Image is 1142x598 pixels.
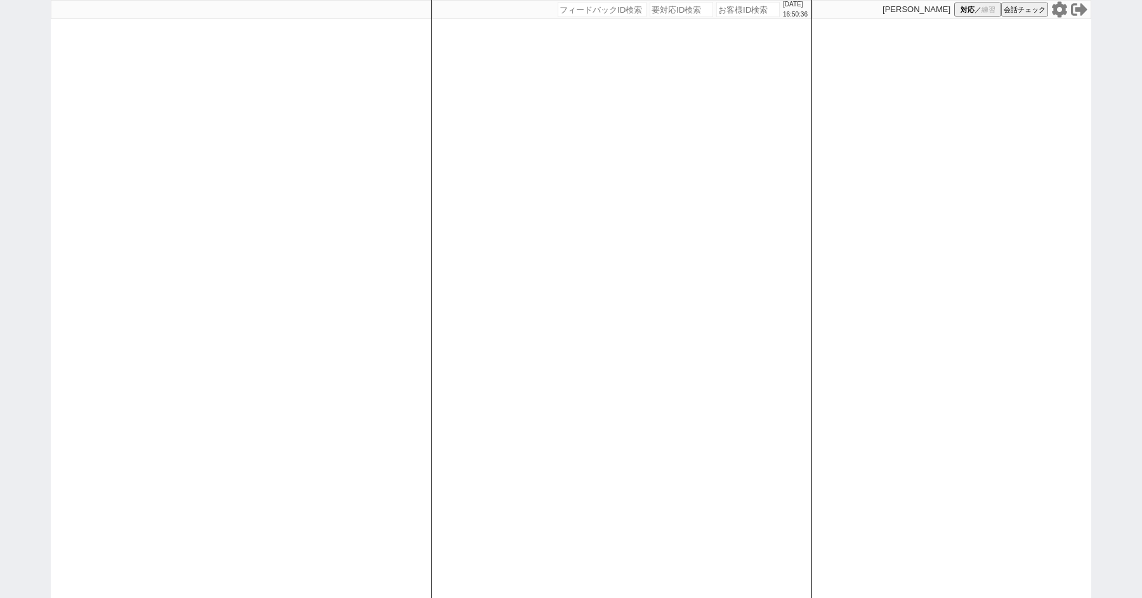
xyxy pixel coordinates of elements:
input: お客様ID検索 [716,2,780,17]
p: [PERSON_NAME] [883,4,950,15]
button: 会話チェック [1001,3,1048,17]
span: 練習 [981,5,995,15]
button: 対応／練習 [954,3,1001,17]
input: フィードバックID検索 [558,2,646,17]
span: 対応 [961,5,975,15]
p: 16:50:36 [783,10,808,20]
span: 会話チェック [1004,5,1046,15]
input: 要対応ID検索 [650,2,713,17]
